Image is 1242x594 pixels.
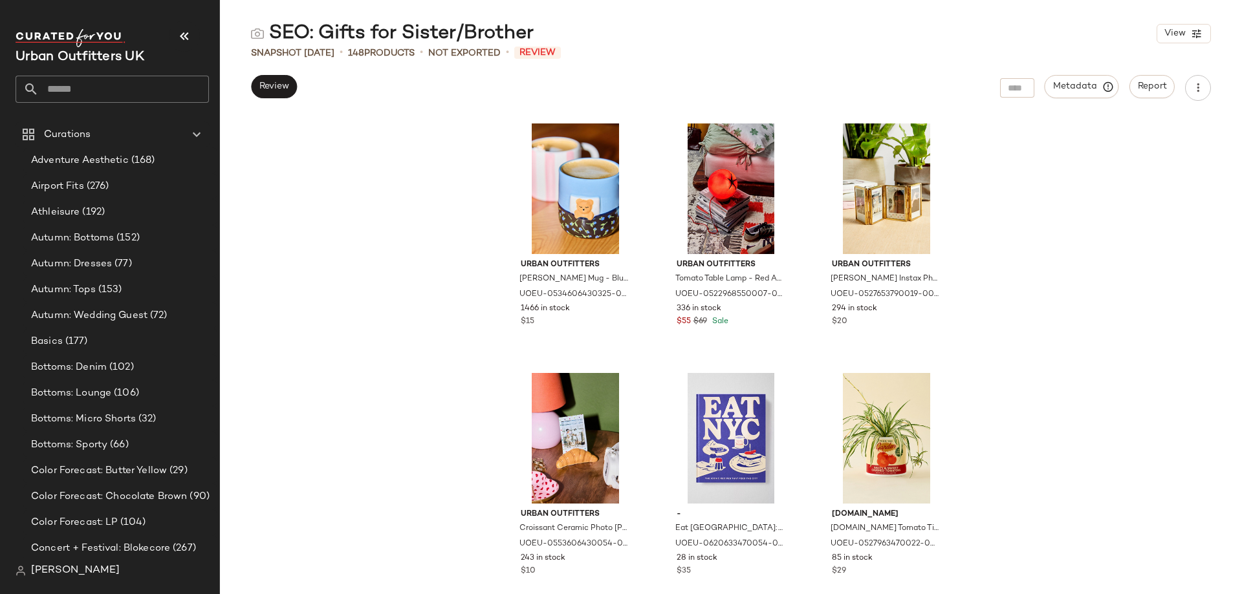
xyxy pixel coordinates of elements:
[831,538,940,550] span: UOEU-0527963470022-000-060
[519,538,629,550] span: UOEU-0553606430054-000-020
[31,463,167,478] span: Color Forecast: Butter Yellow
[170,541,196,556] span: (267)
[521,509,630,520] span: Urban Outfitters
[519,523,629,535] span: Croissant Ceramic Photo [PERSON_NAME] ALL at Urban Outfitters
[822,373,952,504] img: 0527963470022_060_b
[521,303,570,315] span: 1466 in stock
[675,289,785,301] span: UOEU-0522968550007-000-060
[677,259,786,271] span: Urban Outfitters
[136,412,157,427] span: (32)
[521,566,536,577] span: $10
[96,282,122,297] span: (153)
[31,515,118,530] span: Color Forecast: LP
[44,127,91,142] span: Curations
[31,563,120,578] span: [PERSON_NAME]
[510,373,640,504] img: 0553606430054_020_b
[31,257,112,271] span: Autumn: Dresses
[675,273,785,285] span: Tomato Table Lamp - Red ALL at Urban Outfitters
[675,538,785,550] span: UOEU-0620633470054-000-000
[251,27,264,40] img: svg%3e
[348,47,415,60] div: Products
[129,153,155,168] span: (168)
[16,29,125,47] img: cfy_white_logo.C9jOOHJF.svg
[710,317,728,326] span: Sale
[31,282,96,297] span: Autumn: Tops
[167,463,188,478] span: (29)
[63,334,88,349] span: (177)
[84,179,109,194] span: (276)
[118,515,146,530] span: (104)
[831,289,940,301] span: UOEU-0527653790019-000-070
[693,316,707,328] span: $69
[1164,28,1186,39] span: View
[677,303,721,315] span: 336 in stock
[107,360,134,375] span: (102)
[831,523,940,535] span: [DOMAIN_NAME] Tomato Tin Ceramic Planter - Red ALL at Urban Outfitters
[832,566,846,577] span: $29
[31,386,111,401] span: Bottoms: Lounge
[251,47,334,60] span: Snapshot [DATE]
[31,334,63,349] span: Basics
[348,48,364,58] span: 148
[111,386,139,401] span: (106)
[31,308,147,323] span: Autumn: Wedding Guest
[831,273,940,285] span: [PERSON_NAME] Instax Photo Frame - Gold ALL at Urban Outfitters
[832,316,847,328] span: $20
[31,179,84,194] span: Airport Fits
[1052,81,1111,92] span: Metadata
[428,47,501,60] span: Not Exported
[31,412,136,427] span: Bottoms: Micro Shorts
[31,231,114,246] span: Autumn: Bottoms
[521,259,630,271] span: Urban Outfitters
[31,360,107,375] span: Bottoms: Denim
[147,308,168,323] span: (72)
[16,566,26,576] img: svg%3e
[1045,75,1119,98] button: Metadata
[677,566,691,577] span: $35
[187,489,210,504] span: (90)
[832,259,941,271] span: Urban Outfitters
[677,316,691,328] span: $55
[675,523,785,535] span: Eat [GEOGRAPHIC_DATA]: The Iconic Recipes That Feed The City By [MEDICAL_DATA][PERSON_NAME] ALL a...
[521,553,565,564] span: 243 in stock
[16,50,144,64] span: Current Company Name
[112,257,132,271] span: (77)
[420,45,423,61] span: •
[506,45,509,61] span: •
[1129,75,1175,98] button: Report
[251,75,297,98] button: Review
[832,553,873,564] span: 85 in stock
[677,553,717,564] span: 28 in stock
[1157,24,1211,43] button: View
[259,81,289,92] span: Review
[832,509,941,520] span: [DOMAIN_NAME]
[519,273,629,285] span: [PERSON_NAME] Mug - Blue ALL at Urban Outfitters
[31,489,187,504] span: Color Forecast: Chocolate Brown
[31,205,80,220] span: Athleisure
[251,21,534,47] div: SEO: Gifts for Sister/Brother
[677,509,786,520] span: -
[510,123,640,254] img: 0534606430325_040_m
[31,541,170,556] span: Concert + Festival: Blokecore
[666,123,796,254] img: 0522968550007_060_b
[31,438,107,452] span: Bottoms: Sporty
[519,289,629,301] span: UOEU-0534606430325-000-040
[521,316,534,328] span: $15
[114,231,140,246] span: (152)
[832,303,877,315] span: 294 in stock
[31,153,129,168] span: Adventure Aesthetic
[514,47,561,59] span: Review
[80,205,105,220] span: (192)
[340,45,343,61] span: •
[1137,81,1167,92] span: Report
[666,373,796,504] img: 0620633470054_000_b
[822,123,952,254] img: 0527653790019_070_a2
[107,438,129,452] span: (66)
